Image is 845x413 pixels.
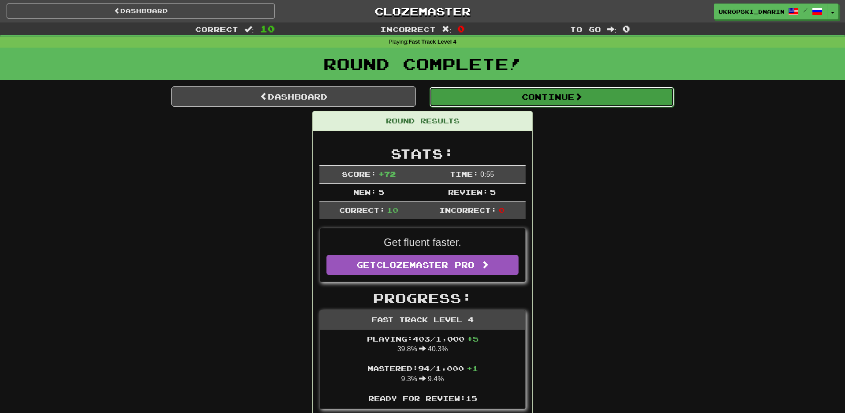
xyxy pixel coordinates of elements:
[288,4,556,19] a: Clozemaster
[320,310,525,330] div: Fast Track Level 4
[719,7,784,15] span: ukropski_dnarina
[326,255,519,275] a: GetClozemaster Pro
[260,23,275,34] span: 10
[195,25,238,33] span: Correct
[442,26,452,33] span: :
[3,55,842,73] h1: Round Complete!
[319,146,526,161] h2: Stats:
[408,39,456,45] strong: Fast Track Level 4
[320,330,525,360] li: 39.8% 40.3%
[367,335,478,343] span: Playing: 403 / 1,000
[490,188,496,196] span: 5
[368,394,477,402] span: Ready for Review: 15
[430,87,674,107] button: Continue
[480,171,494,178] span: 0 : 55
[313,112,532,131] div: Round Results
[326,235,519,250] p: Get fluent faster.
[7,4,275,19] a: Dashboard
[570,25,601,33] span: To go
[450,170,478,178] span: Time:
[714,4,827,19] a: ukropski_dnarina /
[380,25,436,33] span: Incorrect
[448,188,488,196] span: Review:
[171,86,416,107] a: Dashboard
[439,206,497,214] span: Incorrect:
[342,170,376,178] span: Score:
[623,23,630,34] span: 0
[367,364,478,372] span: Mastered: 94 / 1,000
[607,26,617,33] span: :
[353,188,376,196] span: New:
[387,206,398,214] span: 10
[339,206,385,214] span: Correct:
[467,364,478,372] span: + 1
[457,23,465,34] span: 0
[319,291,526,305] h2: Progress:
[803,7,808,13] span: /
[499,206,504,214] span: 0
[467,335,478,343] span: + 5
[376,260,474,270] span: Clozemaster Pro
[378,170,396,178] span: + 72
[320,359,525,389] li: 9.3% 9.4%
[378,188,384,196] span: 5
[245,26,254,33] span: :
